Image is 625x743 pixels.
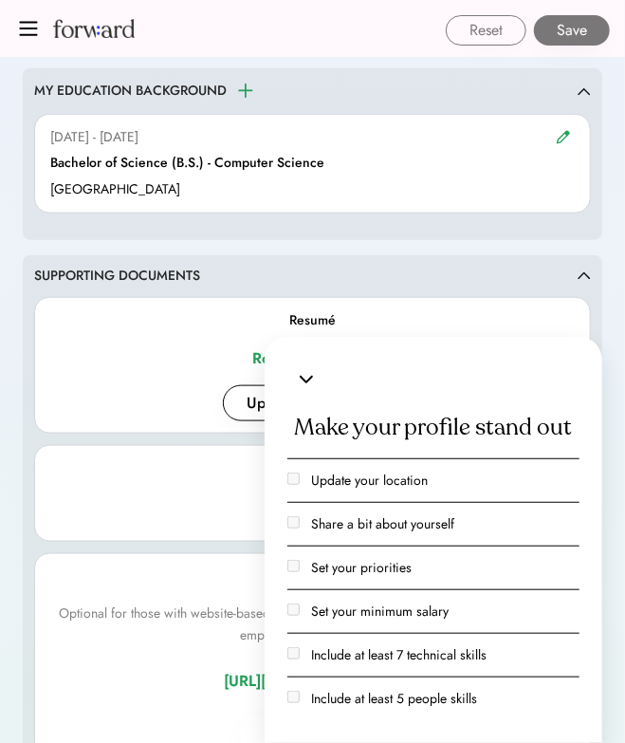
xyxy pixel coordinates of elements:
[34,267,200,286] div: SUPPORTING DOCUMENTS
[34,82,227,101] div: MY EDUCATION BACKGROUND
[289,309,336,332] div: Resumé
[50,347,560,370] a: Resume (1).pdf
[295,413,573,443] div: Make your profile stand out
[53,19,135,38] img: Forward logo
[578,271,591,280] img: caret-up.svg
[50,671,560,694] a: [URL][DOMAIN_NAME]
[556,130,571,144] img: pencil.svg
[311,602,449,621] label: Set your minimum salary
[50,178,180,201] div: [GEOGRAPHIC_DATA]
[578,87,591,96] img: caret-up.svg
[534,15,610,46] button: Save
[446,15,526,46] button: Reset
[223,385,402,421] button: Upload resumé/CV
[311,689,477,708] label: Include at least 5 people skills
[311,514,454,533] label: Share a bit about yourself
[238,84,253,99] img: plus.svg
[50,128,138,147] div: [DATE] - [DATE]
[311,645,487,664] label: Include at least 7 technical skills
[19,21,38,36] img: bars.svg
[311,558,412,577] label: Set your priorities
[50,152,324,175] div: Bachelor of Science (B.S.) - Computer Science
[50,604,575,649] div: Optional for those with website-based portfolios. Note: portfolios typically make it easy for emp...
[311,471,428,490] label: Update your location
